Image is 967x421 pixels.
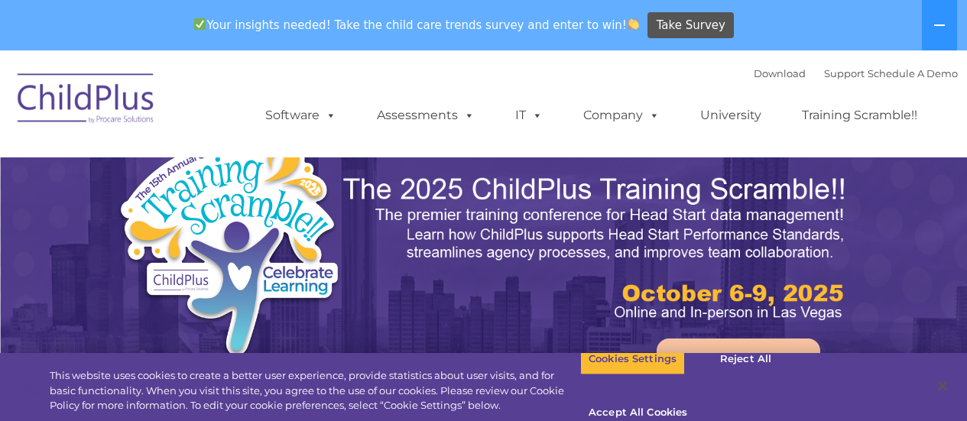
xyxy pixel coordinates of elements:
div: This website uses cookies to create a better user experience, provide statistics about user visit... [50,368,580,413]
a: Download [754,67,806,79]
button: Close [926,369,959,403]
a: Learn More [657,338,820,381]
a: Take Survey [647,12,734,39]
a: Schedule A Demo [868,67,958,79]
button: Reject All [698,343,793,375]
a: Training Scramble!! [787,100,933,131]
span: Take Survey [657,12,725,39]
a: Support [824,67,865,79]
font: | [754,67,958,79]
a: University [685,100,777,131]
img: 👏 [628,18,639,30]
a: Company [568,100,675,131]
img: ✅ [194,18,206,30]
img: ChildPlus by Procare Solutions [10,63,163,139]
a: IT [500,100,558,131]
span: Your insights needed! Take the child care trends survey and enter to win! [188,10,646,40]
a: Assessments [362,100,490,131]
a: Software [250,100,352,131]
button: Cookies Settings [580,343,685,375]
